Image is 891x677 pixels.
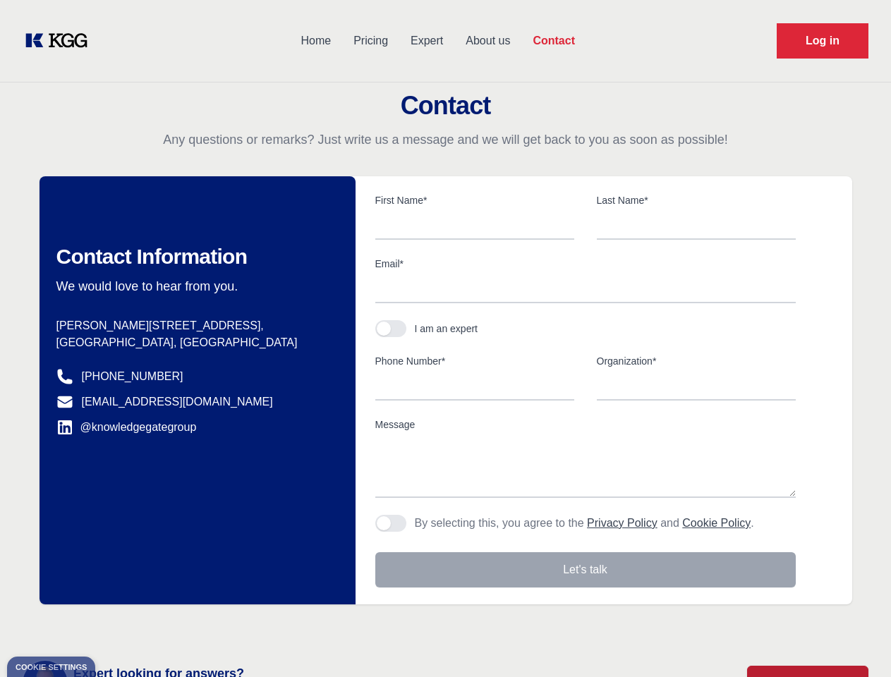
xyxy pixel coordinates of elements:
p: By selecting this, you agree to the and . [415,515,754,532]
label: Organization* [597,354,796,368]
label: Phone Number* [375,354,574,368]
button: Let's talk [375,552,796,587]
p: [PERSON_NAME][STREET_ADDRESS], [56,317,333,334]
label: Message [375,417,796,432]
a: Home [289,23,342,59]
label: First Name* [375,193,574,207]
a: KOL Knowledge Platform: Talk to Key External Experts (KEE) [23,30,99,52]
a: Pricing [342,23,399,59]
a: Expert [399,23,454,59]
iframe: Chat Widget [820,609,891,677]
a: Request Demo [777,23,868,59]
label: Last Name* [597,193,796,207]
a: [PHONE_NUMBER] [82,368,183,385]
a: @knowledgegategroup [56,419,197,436]
h2: Contact [17,92,874,120]
a: Contact [521,23,586,59]
div: Cookie settings [16,664,87,671]
p: We would love to hear from you. [56,278,333,295]
a: [EMAIL_ADDRESS][DOMAIN_NAME] [82,394,273,410]
h2: Contact Information [56,244,333,269]
label: Email* [375,257,796,271]
a: Cookie Policy [682,517,751,529]
a: About us [454,23,521,59]
a: Privacy Policy [587,517,657,529]
div: I am an expert [415,322,478,336]
p: [GEOGRAPHIC_DATA], [GEOGRAPHIC_DATA] [56,334,333,351]
p: Any questions or remarks? Just write us a message and we will get back to you as soon as possible! [17,131,874,148]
